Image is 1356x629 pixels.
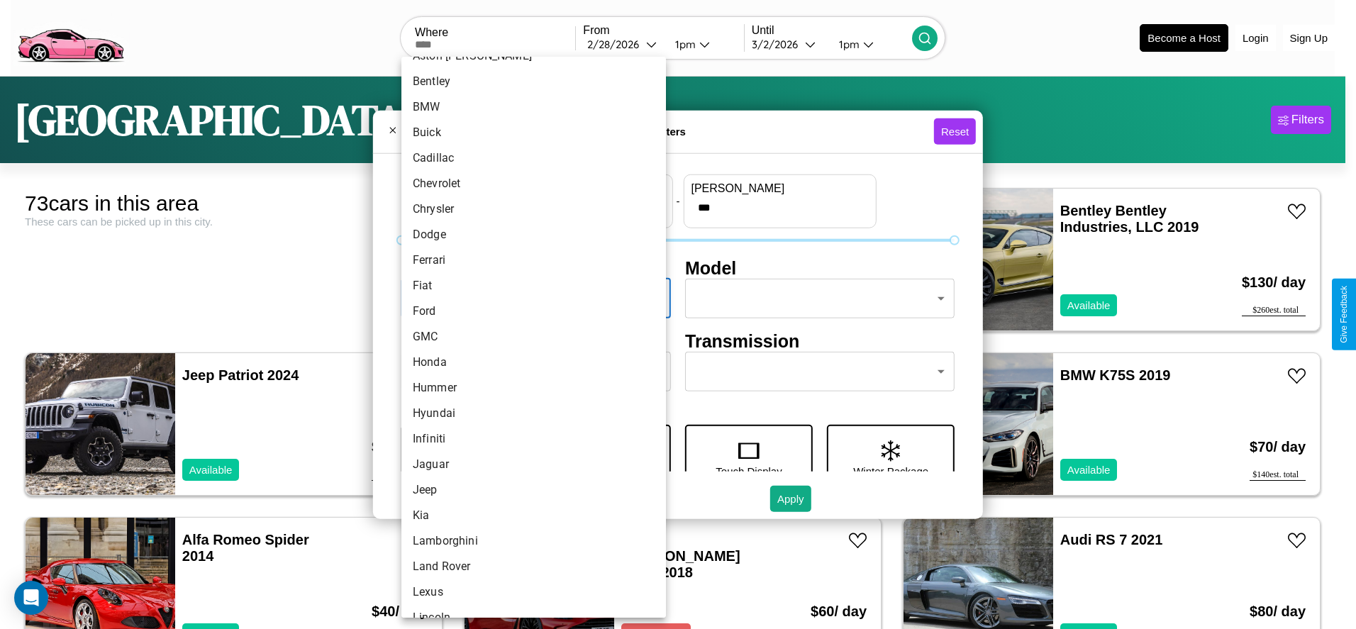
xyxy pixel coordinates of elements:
[401,69,666,94] li: Bentley
[401,375,666,401] li: Hummer
[401,120,666,145] li: Buick
[401,503,666,528] li: Kia
[401,426,666,452] li: Infiniti
[401,94,666,120] li: BMW
[401,554,666,579] li: Land Rover
[401,222,666,247] li: Dodge
[401,350,666,375] li: Honda
[401,247,666,273] li: Ferrari
[401,452,666,477] li: Jaguar
[401,196,666,222] li: Chrysler
[401,299,666,324] li: Ford
[1339,286,1349,343] div: Give Feedback
[401,401,666,426] li: Hyundai
[401,579,666,605] li: Lexus
[401,528,666,554] li: Lamborghini
[401,171,666,196] li: Chevrolet
[401,145,666,171] li: Cadillac
[14,581,48,615] div: Open Intercom Messenger
[401,477,666,503] li: Jeep
[401,324,666,350] li: GMC
[401,273,666,299] li: Fiat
